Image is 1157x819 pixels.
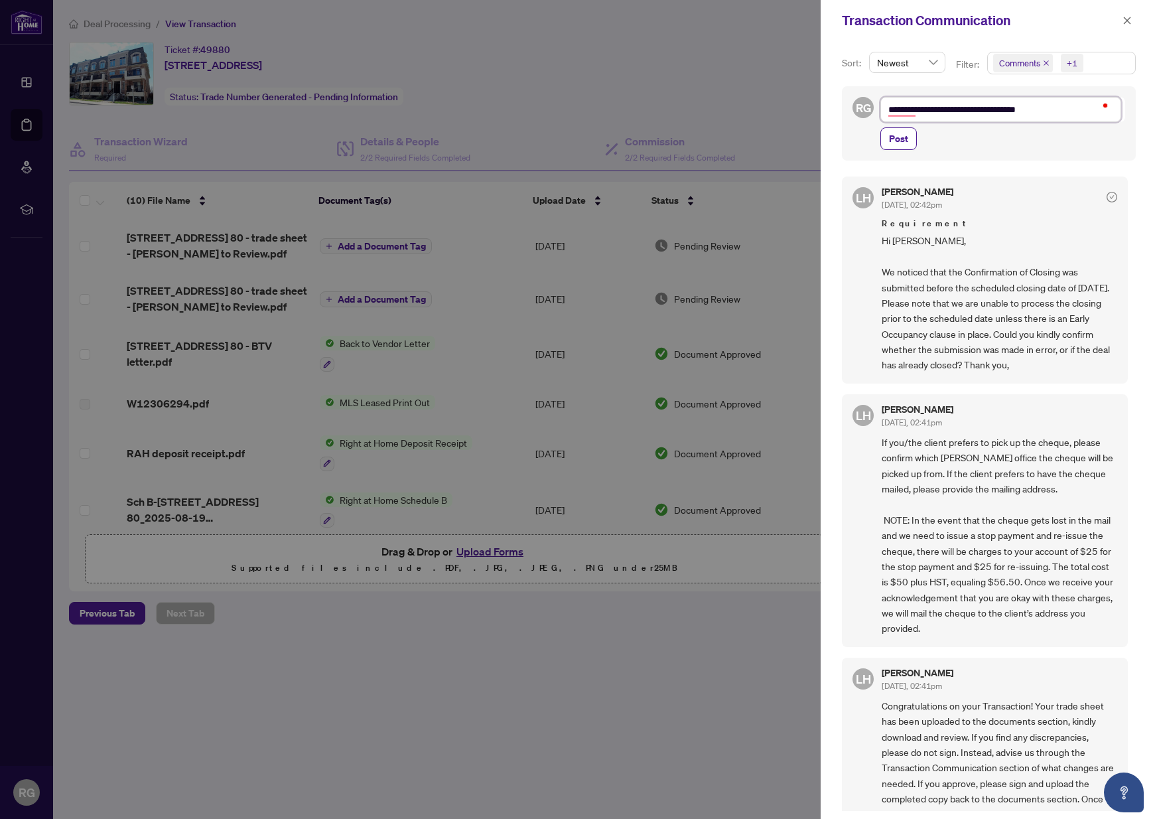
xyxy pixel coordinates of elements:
[1067,56,1077,70] div: +1
[856,670,871,688] span: LH
[882,200,942,210] span: [DATE], 02:42pm
[1123,16,1132,25] span: close
[889,128,908,149] span: Post
[882,187,953,196] h5: [PERSON_NAME]
[842,11,1119,31] div: Transaction Communication
[1107,192,1117,202] span: check-circle
[880,97,1121,122] textarea: To enrich screen reader interactions, please activate Accessibility in Grammarly extension settings
[882,405,953,414] h5: [PERSON_NAME]
[842,56,864,70] p: Sort:
[882,233,1117,372] span: Hi [PERSON_NAME], We noticed that the Confirmation of Closing was submitted before the scheduled ...
[880,127,917,150] button: Post
[993,54,1053,72] span: Comments
[877,52,937,72] span: Newest
[882,668,953,678] h5: [PERSON_NAME]
[882,417,942,427] span: [DATE], 02:41pm
[882,681,942,691] span: [DATE], 02:41pm
[1043,60,1050,66] span: close
[855,99,871,117] span: RG
[856,188,871,207] span: LH
[956,57,981,72] p: Filter:
[882,435,1117,636] span: If you/the client prefers to pick up the cheque, please confirm which [PERSON_NAME] office the ch...
[1104,773,1144,812] button: Open asap
[999,56,1040,70] span: Comments
[882,217,1117,230] span: Requirement
[856,406,871,425] span: LH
